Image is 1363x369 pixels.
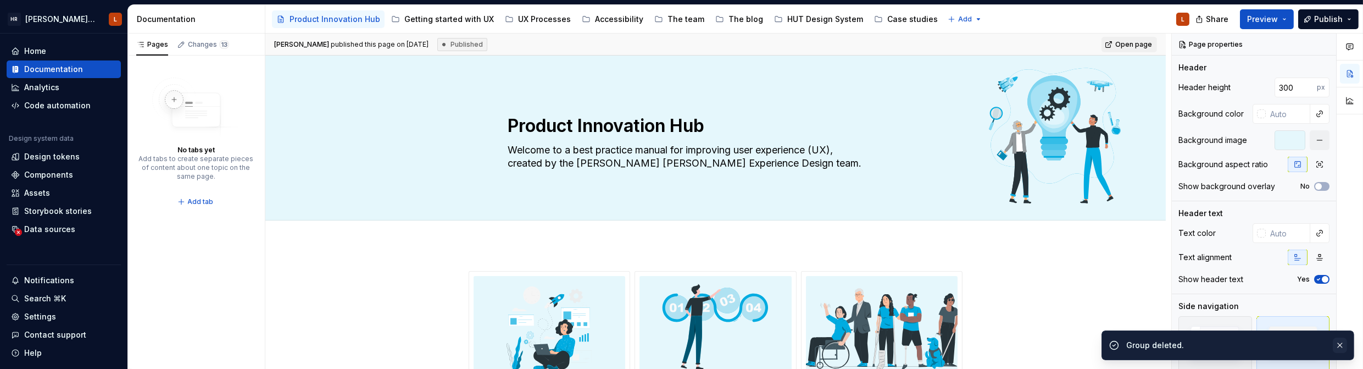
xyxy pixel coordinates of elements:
a: Design tokens [7,148,121,166]
div: Getting started with UX [404,14,494,25]
div: Header [1178,62,1206,73]
button: Add tab [174,194,219,210]
a: Storybook stories [7,202,121,220]
span: [PERSON_NAME] [274,40,329,48]
div: Changes [188,40,229,49]
p: px [1317,83,1325,92]
div: Settings [24,311,56,322]
span: Preview [1247,14,1278,25]
div: Documentation [137,14,260,25]
div: Pages [136,40,168,49]
div: [PERSON_NAME] UI Toolkit (HUT) [25,14,96,25]
button: Publish [1298,9,1359,29]
div: Search ⌘K [24,293,66,304]
div: Design tokens [24,151,80,162]
a: Settings [7,308,121,326]
a: Product Innovation Hub [272,10,385,28]
div: The team [667,14,704,25]
div: Assets [24,188,50,199]
div: Background image [1178,135,1247,146]
a: Documentation [7,60,121,78]
a: Home [7,42,121,60]
div: Text alignment [1178,252,1232,263]
div: The blog [728,14,763,25]
div: Header height [1178,82,1231,93]
a: HUT Design System [770,10,867,28]
label: No [1300,182,1310,191]
div: Accessibility [595,14,643,25]
a: Open page [1101,37,1157,52]
div: Add tabs to create separate pieces of content about one topic on the same page. [138,155,254,181]
div: HR [8,13,21,26]
div: Home [24,46,46,57]
input: Auto [1275,78,1317,97]
div: Case studies [887,14,938,25]
input: Auto [1266,104,1310,124]
div: Components [24,169,73,180]
button: HR[PERSON_NAME] UI Toolkit (HUT)L [2,7,125,31]
div: Published [437,38,487,51]
span: published this page on [DATE] [274,40,429,49]
div: Page tree [272,8,942,30]
div: Data sources [24,224,75,235]
span: Share [1206,14,1228,25]
div: Code automation [24,100,91,111]
span: Add [958,15,972,24]
button: Contact support [7,326,121,344]
div: Analytics [24,82,59,93]
button: Preview [1240,9,1294,29]
textarea: Welcome to a best practice manual for improving user experience (UX), created by the [PERSON_NAME... [506,141,921,172]
div: Documentation [24,64,83,75]
div: No tabs yet [177,146,215,155]
div: Contact support [24,329,86,340]
a: Code automation [7,97,121,114]
div: Show header text [1178,274,1243,285]
a: Data sources [7,221,121,238]
button: Notifications [7,272,121,289]
button: Share [1190,9,1236,29]
a: Getting started with UX [387,10,498,28]
div: Header text [1178,208,1223,219]
div: Show background overlay [1178,181,1275,192]
input: Auto [1266,223,1310,243]
a: The blog [711,10,767,28]
div: L [1181,15,1184,24]
button: Help [7,344,121,362]
a: Assets [7,184,121,202]
div: Product Innovation Hub [290,14,380,25]
div: Text color [1178,228,1216,239]
a: Components [7,166,121,184]
span: Publish [1314,14,1343,25]
div: Design system data [9,134,74,143]
a: UX Processes [500,10,575,28]
span: 13 [219,40,229,49]
button: Add [944,12,986,27]
div: HUT Design System [787,14,863,25]
a: The team [650,10,709,28]
div: L [114,15,117,24]
div: UX Processes [518,14,571,25]
div: Group deleted. [1126,340,1326,351]
span: Add tab [188,197,214,206]
div: Side navigation [1178,301,1239,312]
textarea: Product Innovation Hub [506,113,921,139]
div: Notifications [24,275,74,286]
a: Accessibility [577,10,648,28]
div: Background aspect ratio [1178,159,1268,170]
div: Storybook stories [24,206,92,217]
span: Open page [1115,40,1152,49]
div: Help [24,348,42,359]
label: Yes [1297,275,1310,284]
button: Search ⌘K [7,290,121,307]
a: Analytics [7,79,121,96]
div: Background color [1178,108,1244,119]
a: Case studies [870,10,942,28]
